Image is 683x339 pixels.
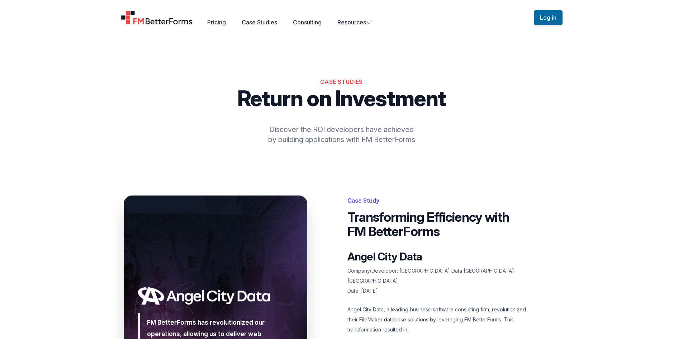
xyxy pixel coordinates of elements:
a: Home [121,10,193,25]
a: Case Studies [242,19,277,26]
a: Consulting [293,19,322,26]
button: Resources [337,18,372,27]
h2: Angel City Data [347,250,531,263]
p: Angel City Data, a leading business-software consulting firm, revolutionized their FileMaker data... [347,305,531,335]
p: Discover the ROI developers have achieved by building applications with FM BetterForms [238,124,445,145]
button: Log in [534,10,563,25]
nav: Global [112,9,571,27]
a: Pricing [207,19,226,26]
h1: Transforming Efficiency with FM BetterForms [347,210,531,239]
p: Return on Investment [124,88,560,109]
h2: Case Studies [124,77,560,86]
p: Company/Developer: [GEOGRAPHIC_DATA] Data [GEOGRAPHIC_DATA] [GEOGRAPHIC_DATA] Date: [DATE] [347,266,531,296]
p: Case Study [347,196,531,206]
